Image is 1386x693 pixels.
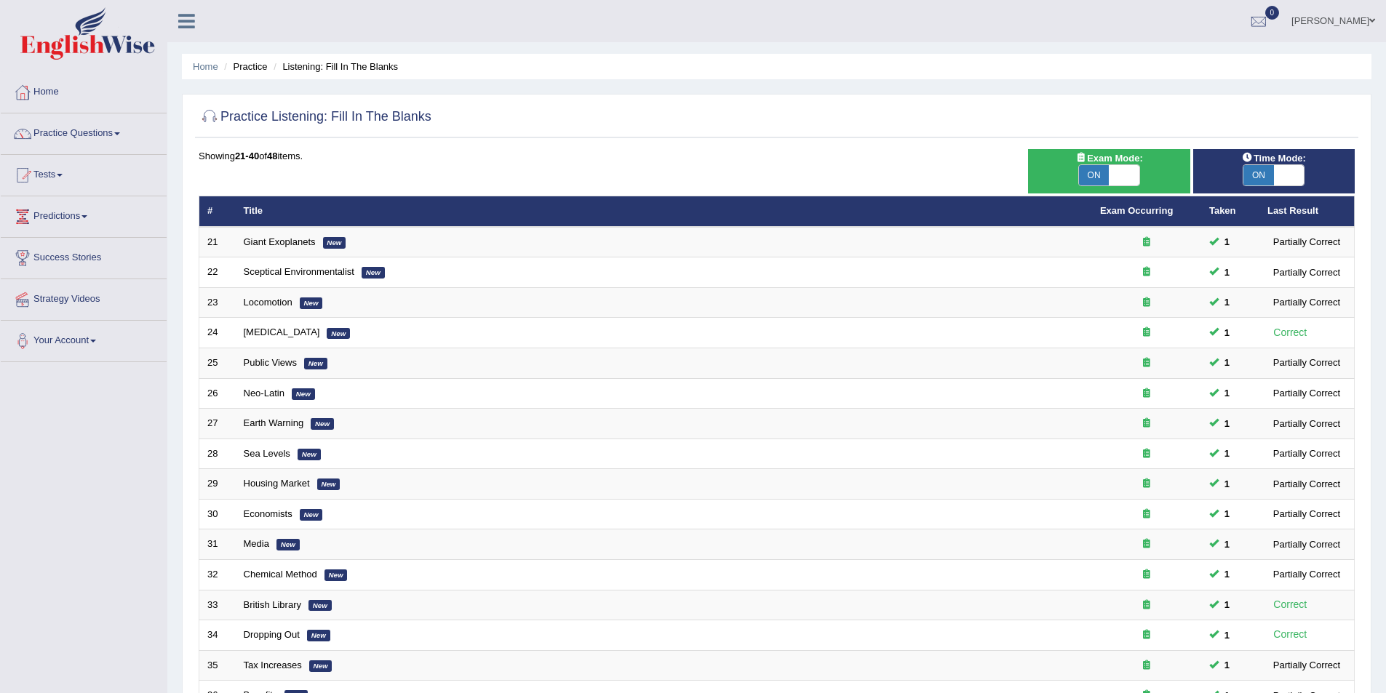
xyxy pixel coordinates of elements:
th: Taken [1201,196,1259,227]
div: Exam occurring question [1100,265,1193,279]
div: Exam occurring question [1100,447,1193,461]
em: New [309,660,332,672]
td: 27 [199,409,236,439]
a: Chemical Method [244,569,317,580]
div: Showing of items. [199,149,1355,163]
em: New [317,478,340,490]
div: Partially Correct [1267,537,1346,552]
div: Correct [1267,596,1313,613]
a: Media [244,538,269,549]
a: Dropping Out [244,629,300,640]
a: Home [1,72,167,108]
td: 28 [199,438,236,469]
td: 34 [199,620,236,651]
em: New [323,237,346,249]
a: Giant Exoplanets [244,236,316,247]
a: Exam Occurring [1100,205,1173,216]
td: 29 [199,469,236,500]
span: You cannot take this question anymore [1219,566,1235,582]
h2: Practice Listening: Fill In The Blanks [199,106,431,128]
div: Show exams occurring in exams [1028,149,1190,193]
div: Partially Correct [1267,265,1346,280]
em: New [307,630,330,641]
span: You cannot take this question anymore [1219,446,1235,461]
span: ON [1243,165,1274,185]
span: Time Mode: [1236,151,1312,166]
span: You cannot take this question anymore [1219,385,1235,401]
div: Exam occurring question [1100,508,1193,521]
div: Exam occurring question [1100,387,1193,401]
span: You cannot take this question anymore [1219,416,1235,431]
div: Exam occurring question [1100,296,1193,310]
td: 35 [199,650,236,681]
a: Housing Market [244,478,310,489]
div: Exam occurring question [1100,537,1193,551]
div: Correct [1267,626,1313,643]
div: Partially Correct [1267,355,1346,370]
th: # [199,196,236,227]
span: You cannot take this question anymore [1219,628,1235,643]
span: Exam Mode: [1070,151,1148,166]
b: 21-40 [235,151,259,161]
li: Listening: Fill In The Blanks [270,60,398,73]
a: Public Views [244,357,297,368]
span: ON [1079,165,1110,185]
th: Last Result [1259,196,1355,227]
em: New [311,418,334,430]
div: Correct [1267,324,1313,341]
a: British Library [244,599,301,610]
span: 0 [1265,6,1280,20]
td: 33 [199,590,236,620]
span: You cannot take this question anymore [1219,325,1235,340]
b: 48 [267,151,277,161]
span: You cannot take this question anymore [1219,657,1235,673]
a: Sea Levels [244,448,290,459]
a: Earth Warning [244,417,304,428]
span: You cannot take this question anymore [1219,476,1235,492]
a: Home [193,61,218,72]
a: Economists [244,508,292,519]
a: Strategy Videos [1,279,167,316]
em: New [327,328,350,340]
li: Practice [220,60,267,73]
em: New [300,509,323,521]
a: [MEDICAL_DATA] [244,327,320,337]
a: Neo-Latin [244,388,284,398]
em: New [292,388,315,400]
div: Partially Correct [1267,416,1346,431]
em: New [300,297,323,309]
td: 26 [199,378,236,409]
td: 23 [199,287,236,318]
div: Exam occurring question [1100,236,1193,249]
div: Partially Correct [1267,234,1346,249]
td: 24 [199,318,236,348]
div: Exam occurring question [1100,417,1193,430]
div: Partially Correct [1267,506,1346,521]
div: Exam occurring question [1100,598,1193,612]
div: Partially Correct [1267,476,1346,492]
td: 25 [199,348,236,379]
span: You cannot take this question anymore [1219,234,1235,249]
td: 30 [199,499,236,529]
span: You cannot take this question anymore [1219,295,1235,310]
div: Exam occurring question [1100,326,1193,340]
div: Partially Correct [1267,566,1346,582]
td: 21 [199,227,236,257]
em: New [362,267,385,279]
em: New [276,539,300,550]
div: Exam occurring question [1100,628,1193,642]
a: Locomotion [244,297,292,308]
td: 32 [199,559,236,590]
span: You cannot take this question anymore [1219,355,1235,370]
a: Tax Increases [244,660,302,670]
em: New [298,449,321,460]
a: Practice Questions [1,113,167,150]
em: New [324,569,348,581]
div: Partially Correct [1267,657,1346,673]
span: You cannot take this question anymore [1219,506,1235,521]
a: Sceptical Environmentalist [244,266,354,277]
a: Tests [1,155,167,191]
th: Title [236,196,1092,227]
div: Exam occurring question [1100,477,1193,491]
span: You cannot take this question anymore [1219,265,1235,280]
